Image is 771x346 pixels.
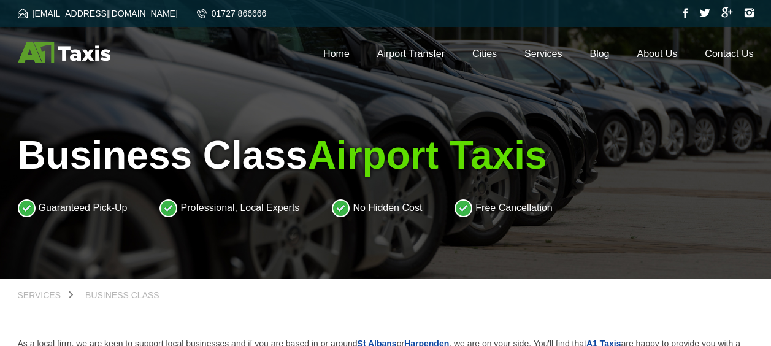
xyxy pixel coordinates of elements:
[744,8,754,18] img: Instagram
[18,291,74,299] a: Services
[455,199,552,217] li: Free Cancellation
[73,291,172,299] a: Business Class
[323,48,350,59] a: Home
[721,7,733,18] img: Google Plus
[159,199,299,217] li: Professional, Local Experts
[18,290,61,300] span: Services
[589,48,609,59] a: Blog
[18,42,110,63] img: A1 Taxis St Albans LTD
[18,133,754,178] h1: Business Class
[18,9,178,18] a: [EMAIL_ADDRESS][DOMAIN_NAME]
[683,8,688,18] img: Facebook
[699,9,710,17] img: Twitter
[85,290,159,300] span: Business Class
[308,133,547,177] span: Airport Taxis
[524,48,562,59] a: Services
[705,48,753,59] a: Contact Us
[197,9,267,18] a: 01727 866666
[377,48,445,59] a: Airport Transfer
[332,199,422,217] li: No Hidden Cost
[18,199,128,217] li: Guaranteed Pick-Up
[472,48,497,59] a: Cities
[637,48,678,59] a: About Us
